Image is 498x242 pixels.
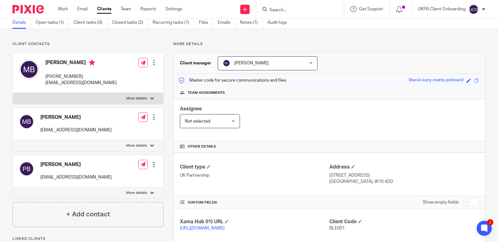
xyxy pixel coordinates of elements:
[121,6,131,12] a: Team
[329,179,479,185] p: [GEOGRAPHIC_DATA], W10 4DD
[19,114,34,129] img: svg%3E
[13,17,31,29] a: Details
[487,219,493,225] div: 2
[13,236,164,241] p: Linked clients
[329,219,479,225] h4: Client Code
[188,144,216,149] span: Other details
[40,161,112,168] h4: [PERSON_NAME]
[13,5,44,13] img: Pixie
[418,6,465,12] p: UKPA Client Onboarding
[153,17,194,29] a: Recurring tasks (1)
[269,8,325,13] input: Search
[223,59,230,67] img: svg%3E
[140,6,156,12] a: Reports
[329,164,479,170] h4: Address
[112,17,148,29] a: Closed tasks (2)
[218,17,235,29] a: Emails
[58,6,68,12] a: Work
[329,226,345,230] span: BLE001
[40,174,112,180] p: [EMAIL_ADDRESS][DOMAIN_NAME]
[40,127,112,133] p: [EMAIL_ADDRESS][DOMAIN_NAME]
[40,114,112,121] h4: [PERSON_NAME]
[173,42,485,47] p: More details
[180,219,329,225] h4: Xama Hub 01) URL
[19,59,39,79] img: svg%3E
[74,17,107,29] a: Client tasks (0)
[423,199,459,205] label: Show empty fields
[359,7,383,11] span: Get Support
[267,17,292,29] a: Audit logs
[409,77,463,84] div: liberal-ivory-matte-pinboard
[165,6,182,12] a: Settings
[77,6,88,12] a: Email
[180,60,211,66] h3: Client manager
[36,17,69,29] a: Open tasks (1)
[180,200,329,205] h4: CUSTOM FIELDS
[178,77,286,83] p: Master code for secure communications and files
[240,17,263,29] a: Notes (1)
[126,190,147,195] p: More details
[185,119,210,124] span: Not selected
[89,59,95,66] i: Primary
[45,59,117,67] h4: [PERSON_NAME]
[45,80,117,86] p: [EMAIL_ADDRESS][DOMAIN_NAME]
[126,143,147,148] p: More details
[45,73,117,80] p: [PHONE_NUMBER]
[19,161,34,176] img: svg%3E
[188,90,225,95] span: Team assignments
[180,226,225,230] a: [URL][DOMAIN_NAME]
[329,172,479,179] p: [STREET_ADDRESS]
[126,96,147,101] p: More details
[66,209,110,219] h4: + Add contact
[469,4,479,14] img: svg%3E
[199,17,213,29] a: Files
[180,164,329,170] h4: Client type
[180,106,202,111] span: Assignee
[180,172,329,179] p: UK Partnership
[13,42,164,47] p: Client contacts
[234,61,269,65] span: [PERSON_NAME]
[97,6,111,12] a: Clients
